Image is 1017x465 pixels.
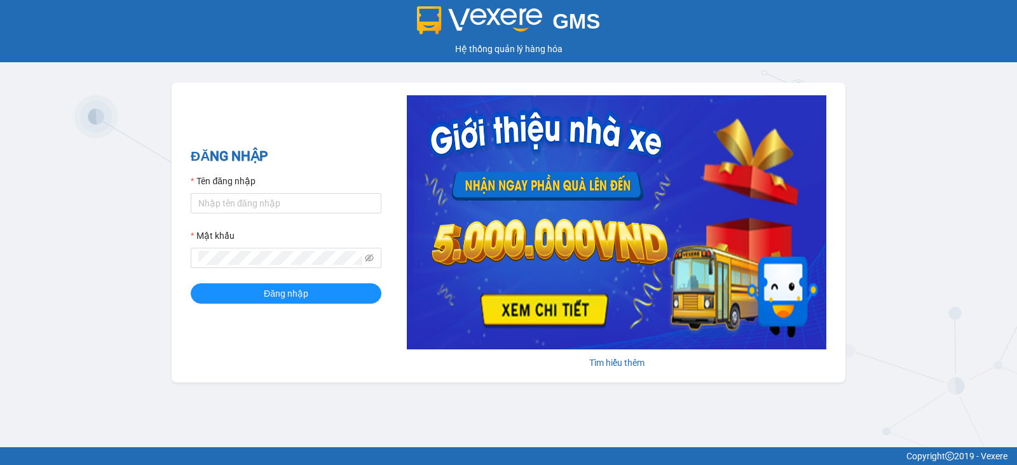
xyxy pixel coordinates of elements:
[407,95,826,349] img: banner-0
[552,10,600,33] span: GMS
[417,6,543,34] img: logo 2
[417,19,601,29] a: GMS
[191,229,235,243] label: Mật khẩu
[407,356,826,370] div: Tìm hiểu thêm
[191,283,381,304] button: Đăng nhập
[365,253,374,262] span: eye-invisible
[945,452,954,461] span: copyright
[198,251,362,265] input: Mật khẩu
[191,193,381,213] input: Tên đăng nhập
[191,174,256,188] label: Tên đăng nhập
[10,449,1007,463] div: Copyright 2019 - Vexere
[191,146,381,167] h2: ĐĂNG NHẬP
[3,42,1014,56] div: Hệ thống quản lý hàng hóa
[264,286,308,300] span: Đăng nhập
